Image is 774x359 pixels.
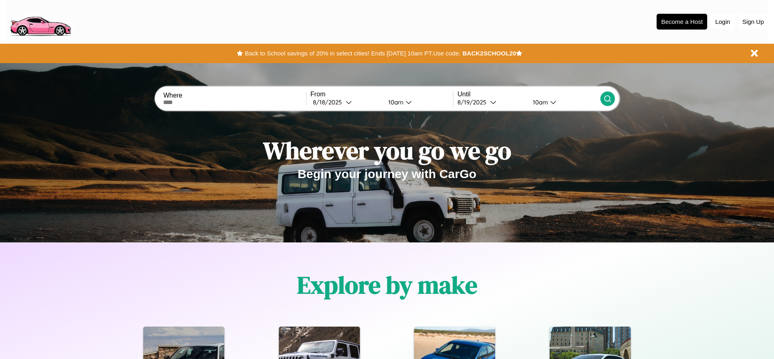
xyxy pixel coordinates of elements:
label: Until [457,91,600,98]
button: 8/18/2025 [310,98,382,106]
div: 10am [384,98,406,106]
div: 8 / 19 / 2025 [457,98,490,106]
div: 10am [529,98,550,106]
label: Where [163,92,306,99]
button: Back to School savings of 20% in select cities! Ends [DATE] 10am PT.Use code: [243,48,462,59]
div: 8 / 18 / 2025 [313,98,346,106]
b: BACK2SCHOOL20 [462,50,516,57]
label: From [310,91,453,98]
img: logo [6,4,74,38]
button: Become a Host [657,14,707,30]
button: Login [711,14,734,29]
h1: Explore by make [297,268,477,302]
button: Sign Up [738,14,768,29]
button: 10am [526,98,600,106]
button: 10am [382,98,453,106]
